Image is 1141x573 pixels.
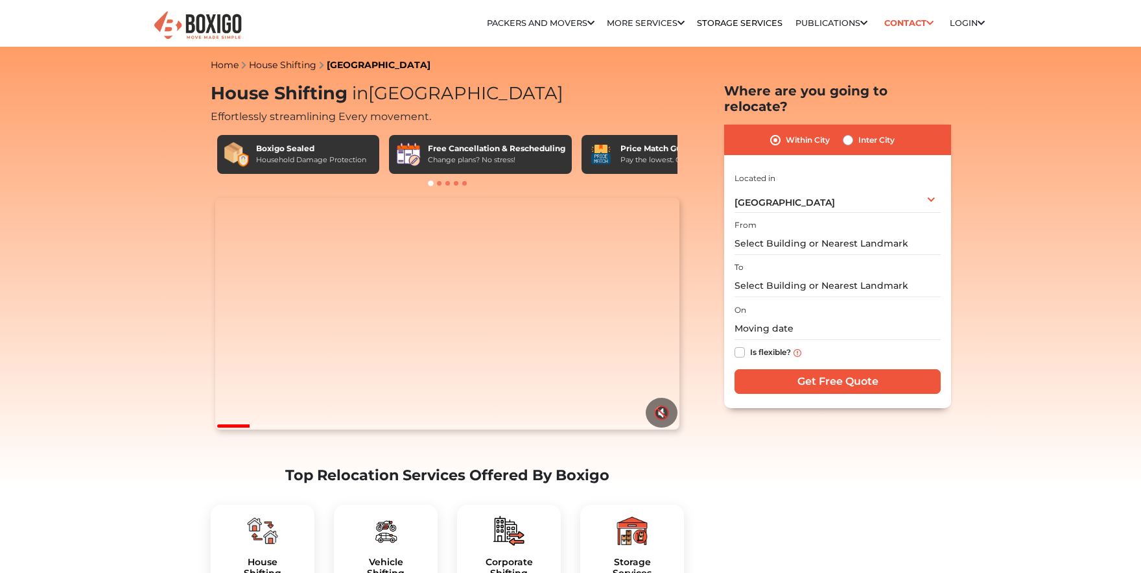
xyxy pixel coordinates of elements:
[735,262,744,273] label: To
[950,18,985,28] a: Login
[735,232,941,255] input: Select Building or Nearest Landmark
[211,467,684,484] h2: Top Relocation Services Offered By Boxigo
[327,59,430,71] a: [GEOGRAPHIC_DATA]
[152,10,243,42] img: Boxigo
[588,141,614,167] img: Price Match Guarantee
[211,83,684,104] h1: House Shifting
[786,132,830,148] label: Within City
[735,369,941,394] input: Get Free Quote
[256,154,366,165] div: Household Damage Protection
[697,18,782,28] a: Storage Services
[735,197,835,208] span: [GEOGRAPHIC_DATA]
[858,132,895,148] label: Inter City
[224,141,250,167] img: Boxigo Sealed
[735,304,746,316] label: On
[428,143,565,154] div: Free Cancellation & Rescheduling
[620,143,719,154] div: Price Match Guarantee
[211,59,239,71] a: Home
[617,515,648,546] img: boxigo_packers_and_movers_plan
[347,82,563,104] span: [GEOGRAPHIC_DATA]
[735,274,941,297] input: Select Building or Nearest Landmark
[215,198,679,430] video: Your browser does not support the video tag.
[428,154,565,165] div: Change plans? No stress!
[750,345,791,358] label: Is flexible?
[735,173,775,184] label: Located in
[607,18,685,28] a: More services
[646,398,677,428] button: 🔇
[247,515,278,546] img: boxigo_packers_and_movers_plan
[493,515,524,546] img: boxigo_packers_and_movers_plan
[370,515,401,546] img: boxigo_packers_and_movers_plan
[487,18,594,28] a: Packers and Movers
[735,317,941,340] input: Moving date
[620,154,719,165] div: Pay the lowest. Guaranteed!
[880,13,937,33] a: Contact
[352,82,368,104] span: in
[211,110,431,123] span: Effortlessly streamlining Every movement.
[724,83,951,114] h2: Where are you going to relocate?
[249,59,316,71] a: House Shifting
[795,18,867,28] a: Publications
[794,349,801,357] img: info
[395,141,421,167] img: Free Cancellation & Rescheduling
[256,143,366,154] div: Boxigo Sealed
[735,219,757,231] label: From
